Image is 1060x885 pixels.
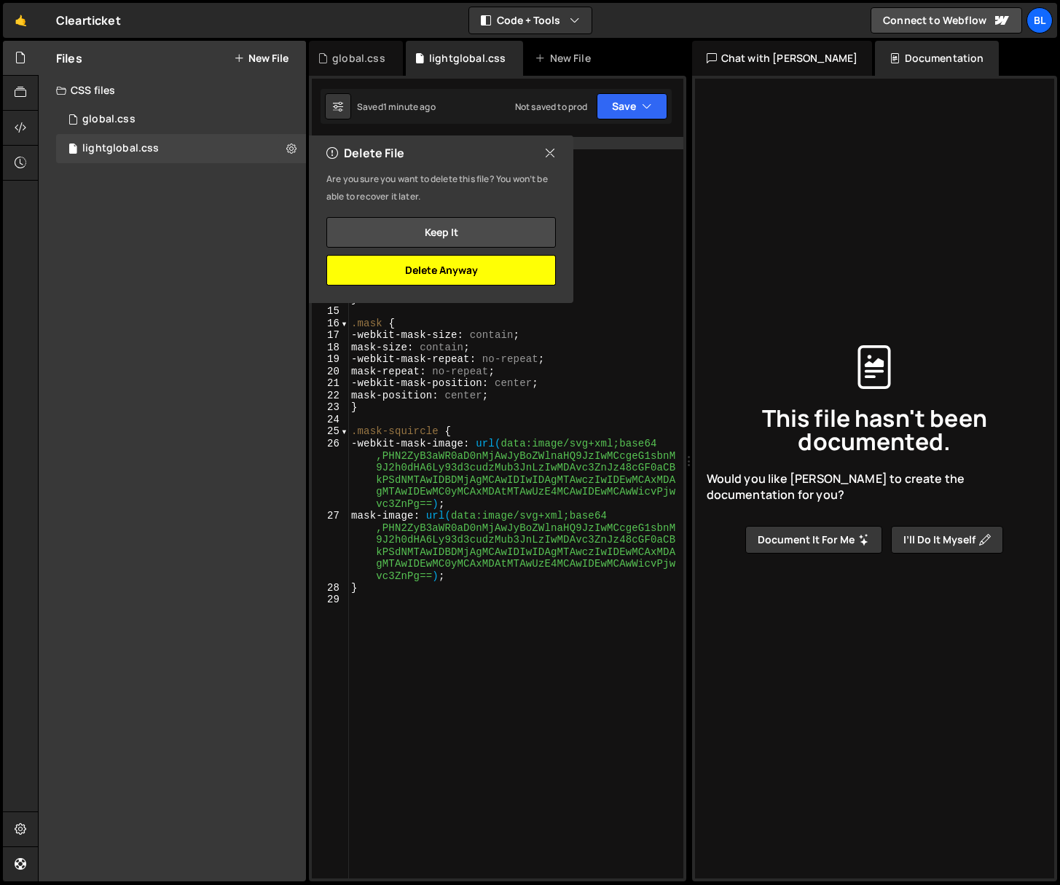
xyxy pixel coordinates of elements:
div: 21 [312,377,349,390]
div: Clearticket [56,12,121,29]
a: Connect to Webflow [871,7,1022,34]
a: Bl [1026,7,1053,34]
button: Delete Anyway [326,255,556,286]
button: New File [234,52,288,64]
div: global.css [332,51,385,66]
button: Keep it [326,217,556,248]
div: Not saved to prod [515,101,588,113]
div: Documentation [875,41,998,76]
div: 16 [312,318,349,330]
div: 23 [312,401,349,414]
div: 18 [312,342,349,354]
div: CSS files [39,76,306,105]
div: 20 [312,366,349,378]
button: Document it for me [745,526,882,554]
div: lightglobal.css [82,142,159,155]
div: 27 [312,510,349,582]
button: Save [597,93,667,119]
div: 29 [312,594,349,606]
div: lightglobal.css [429,51,506,66]
div: Saved [357,101,436,113]
button: Code + Tools [469,7,592,34]
div: 15 [312,305,349,318]
div: 28 [312,582,349,594]
div: 26 [312,438,349,510]
div: 25 [312,425,349,438]
div: Chat with [PERSON_NAME] [692,41,873,76]
span: Would you like [PERSON_NAME] to create the documentation for you? [707,471,1043,503]
div: global.css [82,113,136,126]
h2: Files [56,50,82,66]
p: Are you sure you want to delete this file? You won’t be able to recover it later. [326,170,556,205]
div: 19 [312,353,349,366]
a: 🤙 [3,3,39,38]
span: This file hasn't been documented. [707,406,1043,453]
div: global.css [56,105,306,134]
div: 1 minute ago [383,101,436,113]
div: 17 [312,329,349,342]
div: 24 [312,414,349,426]
button: I’ll do it myself [891,526,1003,554]
h2: Delete File [326,145,404,161]
div: New File [535,51,596,66]
div: 16913/46309.css [56,134,306,163]
div: 22 [312,390,349,402]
